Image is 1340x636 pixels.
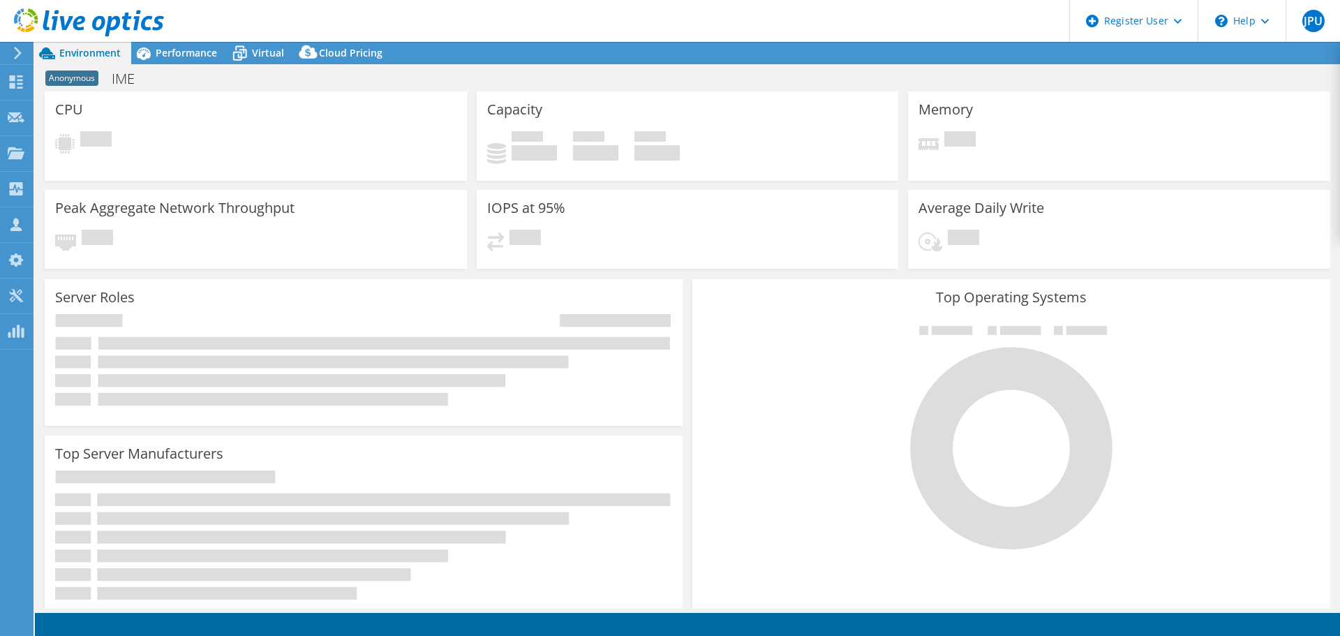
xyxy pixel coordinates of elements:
[487,102,542,117] h3: Capacity
[573,145,618,161] h4: 0 GiB
[944,131,976,150] span: Pending
[105,71,156,87] h1: IME
[55,200,295,216] h3: Peak Aggregate Network Throughput
[573,131,604,145] span: Free
[55,446,223,461] h3: Top Server Manufacturers
[1302,10,1325,32] span: JPU
[80,131,112,150] span: Pending
[1215,15,1228,27] svg: \n
[319,46,382,59] span: Cloud Pricing
[512,131,543,145] span: Used
[156,46,217,59] span: Performance
[55,102,83,117] h3: CPU
[55,290,135,305] h3: Server Roles
[918,102,973,117] h3: Memory
[634,131,666,145] span: Total
[487,200,565,216] h3: IOPS at 95%
[918,200,1044,216] h3: Average Daily Write
[948,230,979,249] span: Pending
[82,230,113,249] span: Pending
[634,145,680,161] h4: 0 GiB
[703,290,1320,305] h3: Top Operating Systems
[512,145,557,161] h4: 0 GiB
[59,46,121,59] span: Environment
[509,230,541,249] span: Pending
[45,71,98,86] span: Anonymous
[252,46,284,59] span: Virtual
